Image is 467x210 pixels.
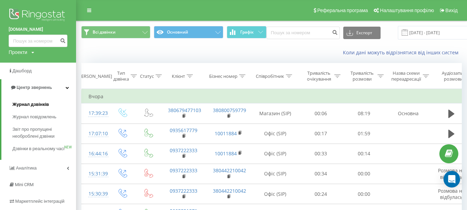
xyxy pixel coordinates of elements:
[140,73,154,79] div: Статус
[317,8,368,13] span: Реферальна програма
[170,147,197,154] a: 0937222333
[9,49,27,56] div: Проекти
[170,167,197,174] a: 0937222333
[9,35,67,47] input: Пошук за номером
[386,103,431,124] td: Основна
[380,8,434,13] span: Налаштування профілю
[93,29,115,35] span: Всі дзвінки
[215,130,237,137] a: 10011884
[88,187,102,201] div: 15:30:39
[305,70,333,82] div: Тривалість очікування
[12,101,49,108] span: Журнал дзвінків
[172,73,185,79] div: Клієнт
[12,145,64,152] span: Дзвінки в реальному часі
[251,144,299,164] td: Офіс (SIP)
[77,73,112,79] div: [PERSON_NAME]
[438,188,465,200] span: Розмова не відбулась
[227,26,267,38] button: Графік
[12,126,73,140] span: Звіт про пропущені необроблені дзвінки
[251,103,299,124] td: Магазин (SIP)
[343,103,386,124] td: 08:19
[15,199,65,204] span: Маркетплейс інтеграцій
[154,26,223,38] button: Основний
[12,98,76,111] a: Журнал дзвінків
[168,107,201,113] a: 380679477103
[213,167,246,174] a: 380442210042
[1,79,76,96] a: Центр звернень
[299,124,343,144] td: 00:17
[299,184,343,204] td: 00:24
[343,184,386,204] td: 00:00
[88,167,102,181] div: 15:31:39
[251,124,299,144] td: Офіс (SIP)
[15,182,34,187] span: Mini CRM
[443,171,460,188] div: Open Intercom Messenger
[343,49,462,56] a: Коли дані можуть відрізнятися вiд інших систем
[12,111,76,123] a: Журнал повідомлень
[213,188,246,194] a: 380442210042
[343,164,386,184] td: 00:00
[438,167,465,180] span: Розмова не відбулась
[343,124,386,144] td: 01:59
[213,107,246,113] a: 380800759779
[267,27,340,39] input: Пошук за номером
[9,7,67,24] img: Ringostat logo
[240,30,254,35] span: Графік
[88,127,102,140] div: 17:07:10
[209,73,237,79] div: Бізнес номер
[299,164,343,184] td: 00:34
[81,26,150,38] button: Всі дзвінки
[12,113,56,120] span: Журнал повідомлень
[343,144,386,164] td: 00:14
[12,123,76,143] a: Звіт про пропущені необроблені дзвінки
[17,85,52,90] span: Центр звернень
[343,27,381,39] button: Експорт
[88,147,102,161] div: 16:44:16
[299,103,343,124] td: 00:06
[251,184,299,204] td: Офіс (SIP)
[170,188,197,194] a: 0937222333
[9,26,67,33] a: [DOMAIN_NAME]
[113,70,129,82] div: Тип дзвінка
[170,127,197,134] a: 0935617779
[299,144,343,164] td: 00:33
[348,70,376,82] div: Тривалість розмови
[16,165,37,171] span: Аналiтика
[12,143,76,155] a: Дзвінки в реальному часіNEW
[88,107,102,120] div: 17:39:23
[446,8,458,13] span: Вихід
[256,73,284,79] div: Співробітник
[215,150,237,157] a: 10011884
[391,70,421,82] div: Назва схеми переадресації
[251,164,299,184] td: Офіс (SIP)
[12,68,32,73] span: Дашборд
